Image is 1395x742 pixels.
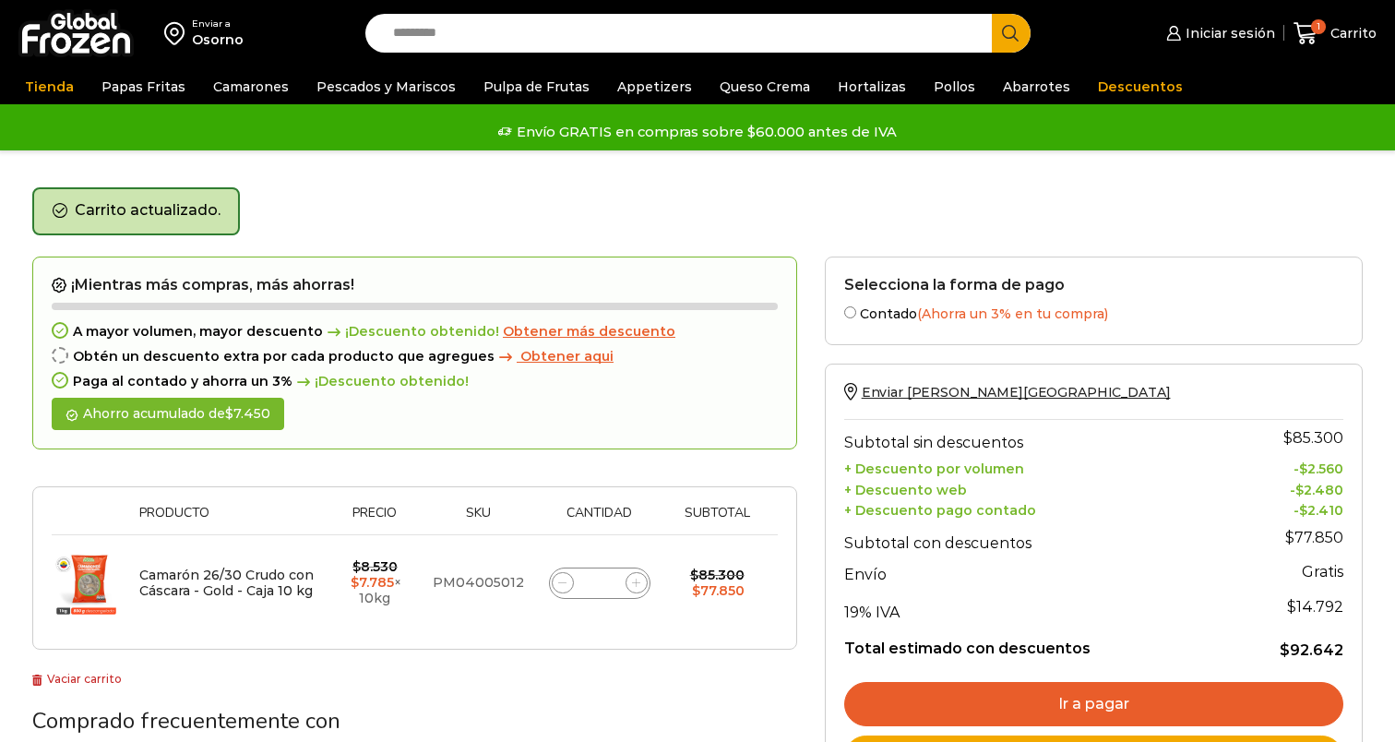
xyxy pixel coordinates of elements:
[994,69,1079,104] a: Abarrotes
[1326,24,1377,42] span: Carrito
[844,276,1343,293] h2: Selecciona la forma de pago
[844,556,1229,589] th: Envío
[692,582,745,599] bdi: 77.850
[587,570,613,596] input: Product quantity
[520,348,614,365] span: Obtener aqui
[1229,498,1343,520] td: -
[1280,641,1343,659] bdi: 92.642
[92,69,195,104] a: Papas Fritas
[192,18,244,30] div: Enviar a
[32,706,340,736] span: Comprado frecuentemente con
[192,30,244,49] div: Osorno
[844,477,1229,498] th: + Descuento web
[1299,461,1343,477] bdi: 2.560
[533,506,665,534] th: Cantidad
[1162,15,1274,52] a: Iniciar sesión
[423,535,533,631] td: PM04005012
[1311,19,1326,34] span: 1
[32,187,240,235] div: Carrito actualizado.
[52,276,778,294] h2: ¡Mientras más compras, más ahorras!
[1295,482,1304,498] span: $
[307,69,465,104] a: Pescados y Mariscos
[924,69,984,104] a: Pollos
[844,588,1229,625] th: 19% IVA
[844,306,856,318] input: Contado(Ahorra un 3% en tu compra)
[844,384,1171,401] a: Enviar [PERSON_NAME][GEOGRAPHIC_DATA]
[1283,429,1343,447] bdi: 85.300
[608,69,701,104] a: Appetizers
[292,374,469,389] span: ¡Descuento obtenido!
[327,535,424,631] td: × 10kg
[139,567,314,599] a: Camarón 26/30 Crudo con Cáscara - Gold - Caja 10 kg
[710,69,819,104] a: Queso Crema
[1294,12,1377,55] a: 1 Carrito
[690,567,698,583] span: $
[844,682,1343,726] a: Ir a pagar
[1181,24,1275,42] span: Iniciar sesión
[666,506,769,534] th: Subtotal
[474,69,599,104] a: Pulpa de Frutas
[1283,429,1293,447] span: $
[204,69,298,104] a: Camarones
[917,305,1108,322] span: (Ahorra un 3% en tu compra)
[1299,461,1307,477] span: $
[1299,502,1307,519] span: $
[164,18,192,49] img: address-field-icon.svg
[351,574,394,591] bdi: 7.785
[1280,641,1290,659] span: $
[1285,529,1343,546] bdi: 77.850
[1287,598,1343,616] span: 14.792
[862,384,1171,401] span: Enviar [PERSON_NAME][GEOGRAPHIC_DATA]
[32,672,122,686] a: Vaciar carrito
[423,506,533,534] th: Sku
[327,506,424,534] th: Precio
[495,349,614,365] a: Obtener aqui
[1299,502,1343,519] bdi: 2.410
[1287,598,1296,616] span: $
[992,14,1031,53] button: Search button
[52,324,778,340] div: A mayor volumen, mayor descuento
[1089,69,1192,104] a: Descuentos
[351,574,359,591] span: $
[844,625,1229,660] th: Total estimado con descuentos
[690,567,745,583] bdi: 85.300
[352,558,398,575] bdi: 8.530
[1295,482,1343,498] bdi: 2.480
[130,506,327,534] th: Producto
[52,398,284,430] div: Ahorro acumulado de
[52,374,778,389] div: Paga al contado y ahorra un 3%
[1229,477,1343,498] td: -
[16,69,83,104] a: Tienda
[844,520,1229,556] th: Subtotal con descuentos
[844,456,1229,477] th: + Descuento por volumen
[829,69,915,104] a: Hortalizas
[844,498,1229,520] th: + Descuento pago contado
[52,349,778,365] div: Obtén un descuento extra por cada producto que agregues
[225,405,233,422] span: $
[1285,529,1294,546] span: $
[844,303,1343,322] label: Contado
[1302,563,1343,580] strong: Gratis
[352,558,361,575] span: $
[844,419,1229,456] th: Subtotal sin descuentos
[1229,456,1343,477] td: -
[503,324,675,340] a: Obtener más descuento
[692,582,700,599] span: $
[225,405,270,422] bdi: 7.450
[503,323,675,340] span: Obtener más descuento
[323,324,499,340] span: ¡Descuento obtenido!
